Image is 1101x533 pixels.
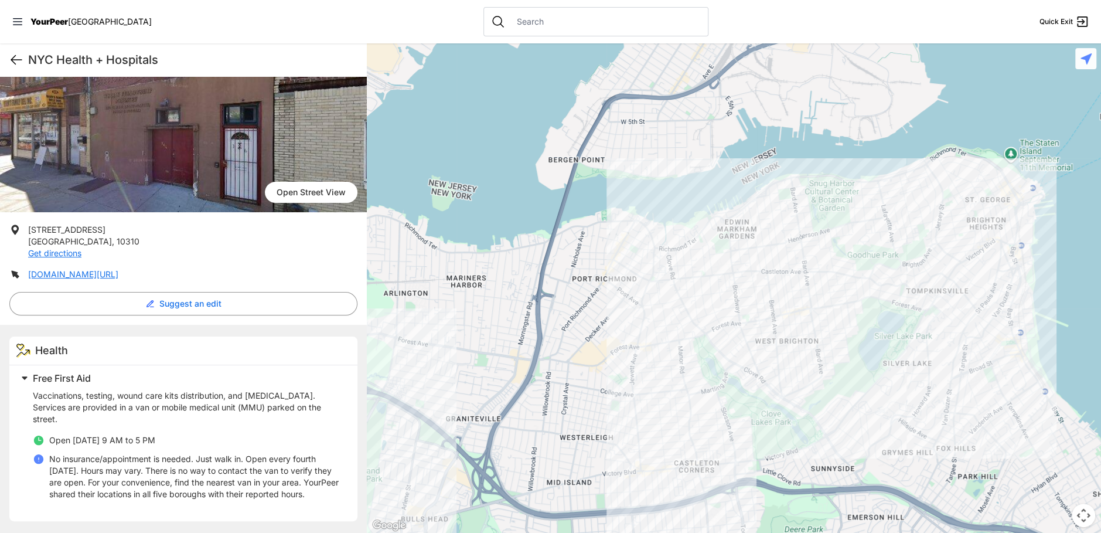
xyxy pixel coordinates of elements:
[28,248,81,258] a: Get directions
[510,16,701,28] input: Search
[49,453,343,500] p: No insurance/appointment is needed. Just walk in. Open every fourth [DATE]. Hours may vary. There...
[30,16,68,26] span: YourPeer
[68,16,152,26] span: [GEOGRAPHIC_DATA]
[117,236,139,246] span: 10310
[1039,15,1089,29] a: Quick Exit
[370,518,408,533] img: Google
[28,225,105,235] span: [STREET_ADDRESS]
[49,435,155,445] span: Open [DATE] 9 AM to 5 PM
[35,344,68,357] span: Health
[159,298,221,310] span: Suggest an edit
[28,236,112,246] span: [GEOGRAPHIC_DATA]
[33,372,91,384] span: Free First Aid
[1072,504,1095,527] button: Map camera controls
[112,236,114,246] span: ,
[1039,17,1073,26] span: Quick Exit
[370,518,408,533] a: Open this area in Google Maps (opens a new window)
[28,269,118,279] a: [DOMAIN_NAME][URL]
[9,292,357,315] button: Suggest an edit
[33,390,343,425] p: Vaccinations, testing, wound care kits distribution, and [MEDICAL_DATA]. Services are provided in...
[265,182,357,203] span: Open Street View
[28,52,357,68] h1: NYC Health + Hospitals
[30,18,152,25] a: YourPeer[GEOGRAPHIC_DATA]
